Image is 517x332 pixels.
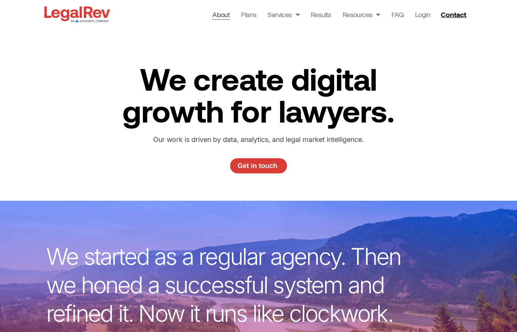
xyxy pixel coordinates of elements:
[230,158,287,173] a: Get in touch
[46,242,414,328] p: We started as a regular agency. Then we honed a successful system and refined it. Now it runs lik...
[133,134,384,145] p: Our work is driven by data, analytics, and legal market intelligence.
[241,9,256,20] a: Plans
[212,9,230,20] a: About
[392,9,404,20] a: FAQ
[415,9,430,20] a: Login
[212,9,430,20] nav: Menu
[268,9,299,20] a: Services
[438,8,471,20] a: Contact
[238,162,277,169] span: Get in touch
[107,63,410,126] h2: We create digital growth for lawyers.
[343,9,380,20] a: Resources
[441,11,466,18] span: Contact
[311,9,331,20] a: Results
